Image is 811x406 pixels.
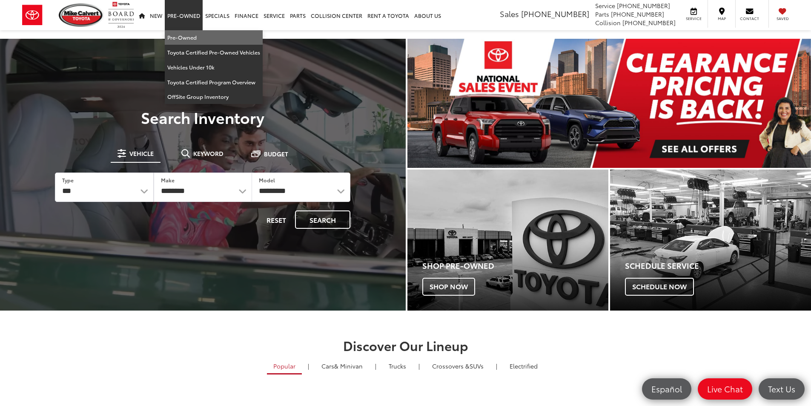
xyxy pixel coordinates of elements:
[422,278,475,296] span: Shop Now
[625,278,694,296] span: Schedule Now
[521,8,589,19] span: [PHONE_NUMBER]
[494,362,499,370] li: |
[62,176,74,184] label: Type
[382,359,413,373] a: Trucks
[165,89,263,104] a: OffSite Group Inventory
[698,378,752,400] a: Live Chat
[422,262,608,270] h4: Shop Pre-Owned
[764,383,800,394] span: Text Us
[432,362,470,370] span: Crossovers &
[264,151,288,157] span: Budget
[426,359,490,373] a: SUVs
[610,170,811,311] div: Toyota
[407,170,608,311] a: Shop Pre-Owned Shop Now
[416,362,422,370] li: |
[259,176,275,184] label: Model
[622,18,676,27] span: [PHONE_NUMBER]
[503,359,544,373] a: Electrified
[684,16,703,21] span: Service
[595,18,621,27] span: Collision
[315,359,369,373] a: Cars
[36,109,370,126] h3: Search Inventory
[106,338,706,352] h2: Discover Our Lineup
[59,3,104,27] img: Mike Calvert Toyota
[165,60,263,75] a: Vehicles Under 10k
[267,359,302,374] a: Popular
[773,16,792,21] span: Saved
[703,383,747,394] span: Live Chat
[625,262,811,270] h4: Schedule Service
[647,383,686,394] span: Español
[334,362,363,370] span: & Minivan
[617,1,670,10] span: [PHONE_NUMBER]
[610,170,811,311] a: Schedule Service Schedule Now
[407,170,608,311] div: Toyota
[161,176,175,184] label: Make
[595,1,615,10] span: Service
[500,8,519,19] span: Sales
[306,362,311,370] li: |
[165,45,263,60] a: Toyota Certified Pre-Owned Vehicles
[642,378,691,400] a: Español
[595,10,609,18] span: Parts
[712,16,731,21] span: Map
[740,16,759,21] span: Contact
[759,378,805,400] a: Text Us
[373,362,378,370] li: |
[165,30,263,45] a: Pre-Owned
[611,10,664,18] span: [PHONE_NUMBER]
[295,210,350,229] button: Search
[129,150,154,156] span: Vehicle
[193,150,224,156] span: Keyword
[259,210,293,229] button: Reset
[165,75,263,90] a: Toyota Certified Program Overview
